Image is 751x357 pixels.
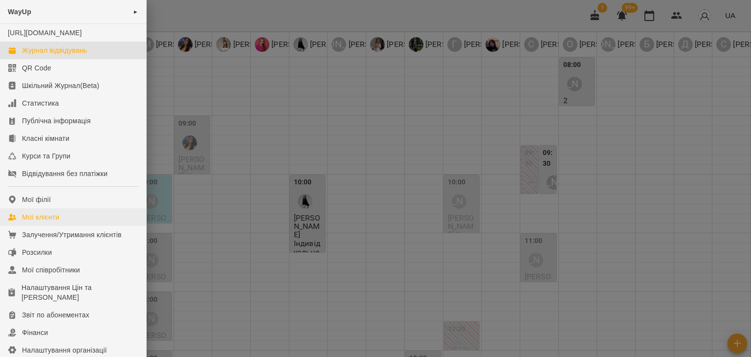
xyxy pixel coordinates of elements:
[22,265,80,275] div: Мої співробітники
[22,134,69,143] div: Класні кімнати
[22,98,59,108] div: Статистика
[22,230,122,240] div: Залучення/Утримання клієнтів
[22,283,138,302] div: Налаштування Цін та [PERSON_NAME]
[8,29,82,37] a: [URL][DOMAIN_NAME]
[22,63,51,73] div: QR Code
[22,212,59,222] div: Мої клієнти
[8,8,31,16] span: WayUp
[22,116,90,126] div: Публічна інформація
[22,328,48,337] div: Фінанси
[133,8,138,16] span: ►
[22,81,99,90] div: Шкільний Журнал(Beta)
[22,310,89,320] div: Звіт по абонементах
[22,45,87,55] div: Журнал відвідувань
[22,247,52,257] div: Розсилки
[22,151,70,161] div: Курси та Групи
[22,195,51,204] div: Мої філії
[22,169,108,178] div: Відвідування без платіжки
[22,345,107,355] div: Налаштування організації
